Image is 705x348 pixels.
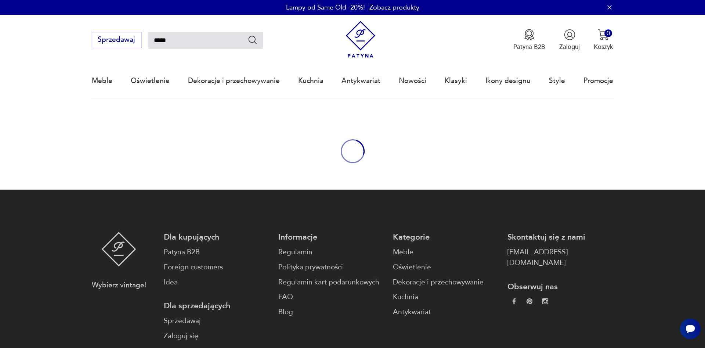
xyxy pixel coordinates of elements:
img: 37d27d81a828e637adc9f9cb2e3d3a8a.webp [527,298,532,304]
p: Zaloguj [559,43,580,51]
img: Ikona medalu [524,29,535,40]
a: Kuchnia [393,292,499,302]
a: Dekoracje i przechowywanie [393,277,499,288]
p: Patyna B2B [513,43,545,51]
a: Ikony designu [485,64,531,98]
button: Szukaj [247,35,258,45]
p: Lampy od Same Old -20%! [286,3,365,12]
a: Blog [278,307,384,317]
img: Ikonka użytkownika [564,29,575,40]
a: Promocje [583,64,613,98]
a: FAQ [278,292,384,302]
p: Wybierz vintage! [92,280,146,291]
a: Kuchnia [298,64,323,98]
a: Ikona medaluPatyna B2B [513,29,545,51]
button: 0Koszyk [594,29,613,51]
a: Antykwariat [341,64,380,98]
a: Sprzedawaj [92,37,141,43]
p: Dla sprzedających [164,301,270,311]
div: 0 [604,29,612,37]
img: Ikona koszyka [598,29,609,40]
a: Antykwariat [393,307,499,317]
button: Patyna B2B [513,29,545,51]
button: Sprzedawaj [92,32,141,48]
p: Koszyk [594,43,613,51]
img: da9060093f698e4c3cedc1453eec5031.webp [511,298,517,304]
a: Sprzedawaj [164,316,270,326]
a: Idea [164,277,270,288]
a: Zobacz produkty [369,3,419,12]
a: Nowości [399,64,426,98]
a: Patyna B2B [164,247,270,258]
a: Meble [92,64,112,98]
p: Obserwuj nas [507,281,613,292]
p: Informacje [278,232,384,243]
a: Dekoracje i przechowywanie [188,64,280,98]
a: Style [549,64,565,98]
a: Foreign customers [164,262,270,273]
p: Skontaktuj się z nami [507,232,613,243]
a: Klasyki [445,64,467,98]
a: Oświetlenie [131,64,170,98]
img: Patyna - sklep z meblami i dekoracjami vintage [342,21,379,58]
a: Regulamin kart podarunkowych [278,277,384,288]
a: [EMAIL_ADDRESS][DOMAIN_NAME] [507,247,613,268]
a: Oświetlenie [393,262,499,273]
a: Polityka prywatności [278,262,384,273]
p: Dla kupujących [164,232,270,243]
button: Zaloguj [559,29,580,51]
img: c2fd9cf7f39615d9d6839a72ae8e59e5.webp [542,298,548,304]
a: Regulamin [278,247,384,258]
img: Patyna - sklep z meblami i dekoracjami vintage [101,232,136,266]
a: Zaloguj się [164,331,270,341]
iframe: Smartsupp widget button [680,319,701,339]
p: Kategorie [393,232,499,243]
a: Meble [393,247,499,258]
